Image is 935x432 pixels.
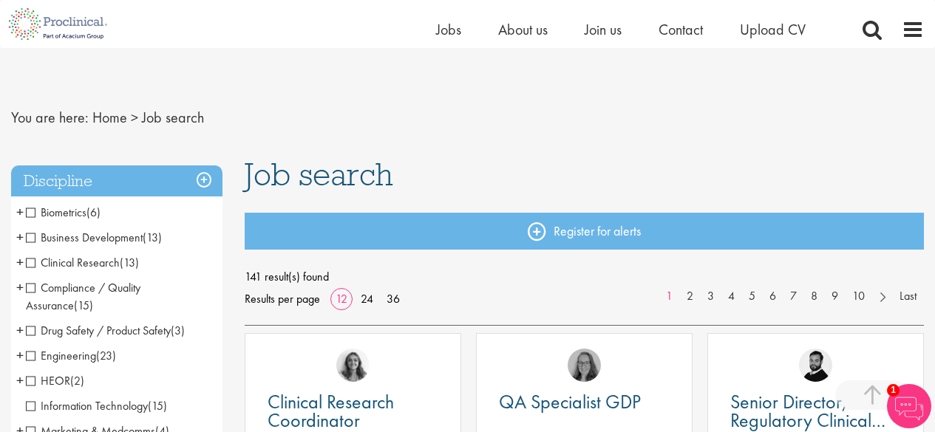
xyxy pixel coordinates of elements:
[74,298,93,313] span: (15)
[245,213,924,250] a: Register for alerts
[245,154,393,194] span: Job search
[16,344,24,366] span: +
[16,319,24,341] span: +
[845,288,872,305] a: 10
[26,373,70,388] span: HEOR
[659,20,703,39] a: Contact
[740,20,806,39] a: Upload CV
[356,291,378,306] a: 24
[245,266,924,288] span: 141 result(s) found
[268,393,438,430] a: Clinical Research Coordinator
[26,373,84,388] span: HEOR
[26,323,185,338] span: Drug Safety / Product Safety
[730,393,901,430] a: Senior Director, Regulatory Clinical Strategy
[26,255,139,270] span: Clinical Research
[26,230,143,245] span: Business Development
[86,205,101,220] span: (6)
[799,349,832,382] img: Nick Walker
[700,288,721,305] a: 3
[143,230,162,245] span: (13)
[892,288,924,305] a: Last
[96,348,116,363] span: (23)
[381,291,405,306] a: 36
[11,108,89,127] span: You are here:
[26,398,148,414] span: Information Technology
[70,373,84,388] span: (2)
[568,349,601,382] img: Ingrid Aymes
[741,288,763,305] a: 5
[679,288,701,305] a: 2
[26,398,167,414] span: Information Technology
[16,201,24,223] span: +
[16,369,24,391] span: +
[16,226,24,248] span: +
[26,230,162,245] span: Business Development
[803,288,825,305] a: 8
[171,323,185,338] span: (3)
[120,255,139,270] span: (13)
[330,291,353,306] a: 12
[245,288,320,310] span: Results per page
[498,20,548,39] a: About us
[16,251,24,273] span: +
[887,384,900,397] span: 1
[887,384,931,428] img: Chatbot
[131,108,138,127] span: >
[499,389,641,414] span: QA Specialist GDP
[585,20,622,39] a: Join us
[499,393,670,411] a: QA Specialist GDP
[436,20,461,39] a: Jobs
[26,205,101,220] span: Biometrics
[26,255,120,270] span: Clinical Research
[783,288,804,305] a: 7
[824,288,846,305] a: 9
[148,398,167,414] span: (15)
[762,288,783,305] a: 6
[16,276,24,298] span: +
[26,280,140,313] span: Compliance / Quality Assurance
[659,288,680,305] a: 1
[26,205,86,220] span: Biometrics
[92,108,127,127] a: breadcrumb link
[11,165,222,197] h3: Discipline
[721,288,742,305] a: 4
[142,108,204,127] span: Job search
[26,348,116,363] span: Engineering
[336,349,370,382] img: Jackie Cerchio
[26,348,96,363] span: Engineering
[26,323,171,338] span: Drug Safety / Product Safety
